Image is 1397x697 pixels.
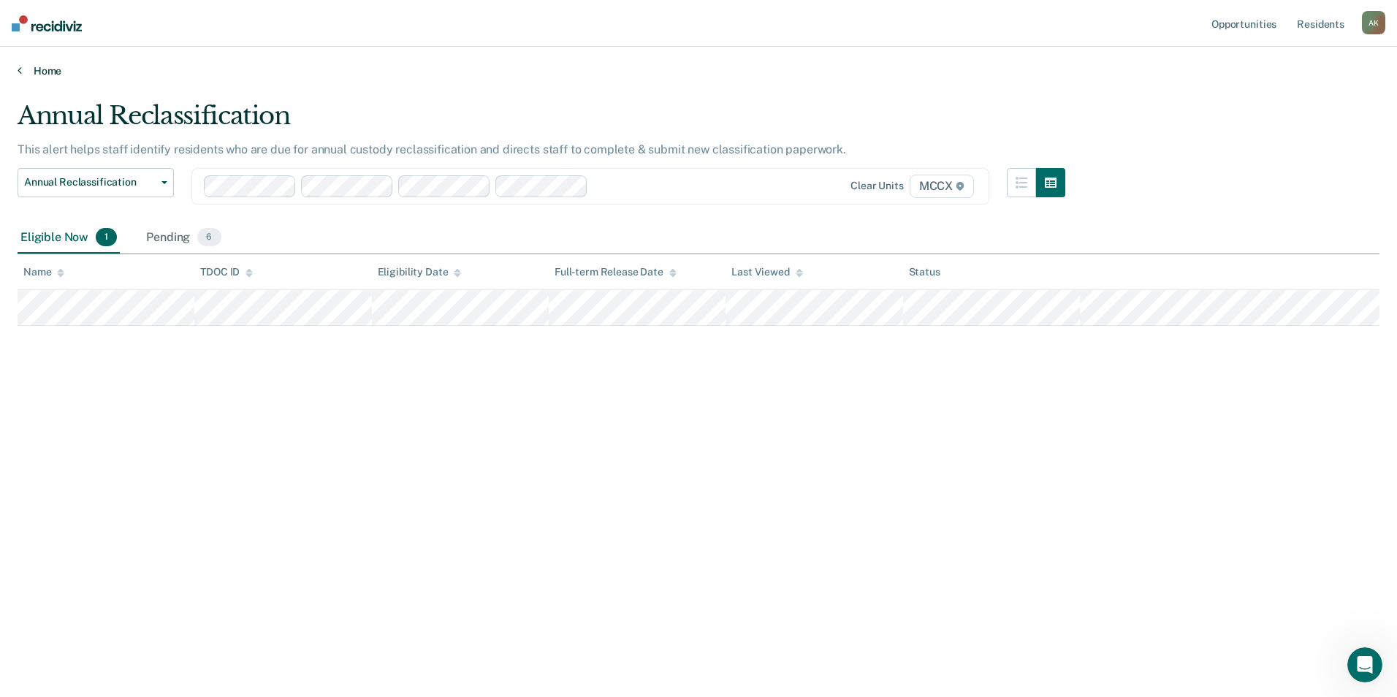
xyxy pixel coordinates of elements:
[378,266,462,278] div: Eligibility Date
[18,64,1379,77] a: Home
[12,15,82,31] img: Recidiviz
[1347,647,1382,682] iframe: Intercom live chat
[197,228,221,247] span: 6
[18,101,1065,142] div: Annual Reclassification
[143,222,224,254] div: Pending6
[23,266,64,278] div: Name
[555,266,677,278] div: Full-term Release Date
[18,168,174,197] button: Annual Reclassification
[910,175,974,198] span: MCCX
[24,176,156,188] span: Annual Reclassification
[18,142,846,156] p: This alert helps staff identify residents who are due for annual custody reclassification and dir...
[96,228,117,247] span: 1
[731,266,802,278] div: Last Viewed
[200,266,253,278] div: TDOC ID
[909,266,940,278] div: Status
[1362,11,1385,34] div: A K
[1362,11,1385,34] button: AK
[850,180,904,192] div: Clear units
[18,222,120,254] div: Eligible Now1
